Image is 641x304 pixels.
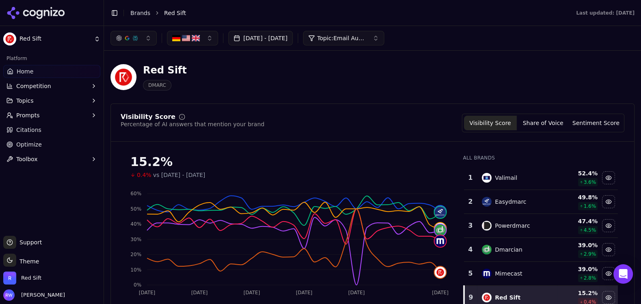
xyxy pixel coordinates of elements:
[435,235,446,247] img: mimecast
[495,198,526,206] div: Easydmarc
[464,262,618,286] tr: 5mimecastMimecast39.0%2.8%Hide mimecast data
[16,140,42,149] span: Optimize
[3,272,41,285] button: Open organization switcher
[139,289,156,295] tspan: [DATE]
[463,155,618,161] div: All Brands
[570,116,622,130] button: Sentiment Score
[130,9,560,17] nav: breadcrumb
[3,123,100,136] a: Citations
[602,291,615,304] button: Hide red sift data
[153,171,206,179] span: vs [DATE] - [DATE]
[467,173,474,183] div: 1
[517,116,570,130] button: Share of Voice
[3,289,65,301] button: Open user button
[16,111,40,119] span: Prompts
[164,9,186,17] span: Red Sift
[602,195,615,208] button: Hide easydmarc data
[467,245,474,254] div: 4
[495,174,517,182] div: Valimail
[584,251,596,257] span: 2.9 %
[16,126,41,134] span: Citations
[559,241,598,249] div: 39.0 %
[3,109,100,122] button: Prompts
[482,245,492,254] img: dmarcian
[602,171,615,184] button: Hide valimail data
[602,243,615,256] button: Hide dmarcian data
[18,291,65,299] span: [PERSON_NAME]
[495,222,530,230] div: Powerdmarc
[468,293,474,302] div: 9
[110,64,136,90] img: Red Sift
[130,10,150,16] a: Brands
[182,34,190,42] img: United States
[130,191,141,196] tspan: 60%
[130,221,141,227] tspan: 40%
[464,166,618,190] tr: 1valimailValimail52.4%3.6%Hide valimail data
[3,80,100,93] button: Competition
[559,265,598,273] div: 39.0 %
[3,32,16,45] img: Red Sift
[16,155,38,163] span: Toolbox
[584,275,596,281] span: 2.8 %
[3,52,100,65] div: Platform
[21,274,41,282] span: Red Sift
[17,67,33,75] span: Home
[16,97,34,105] span: Topics
[121,114,175,120] div: Visibility Score
[584,203,596,209] span: 1.6 %
[16,258,39,265] span: Theme
[435,207,446,218] img: easydmarc
[134,282,141,288] tspan: 0%
[495,270,522,278] div: Mimecast
[228,31,293,45] button: [DATE] - [DATE]
[464,238,618,262] tr: 4dmarcianDmarcian39.0%2.9%Hide dmarcian data
[435,267,446,278] img: red sift
[559,169,598,177] div: 52.4 %
[130,267,141,273] tspan: 10%
[16,238,42,246] span: Support
[584,179,596,185] span: 3.6 %
[495,246,522,254] div: Dmarcian
[130,252,141,257] tspan: 20%
[143,80,171,91] span: DMARC
[130,206,141,212] tspan: 50%
[467,269,474,278] div: 5
[482,269,492,278] img: mimecast
[3,153,100,166] button: Toolbox
[613,264,633,284] div: Open Intercom Messenger
[602,267,615,280] button: Hide mimecast data
[559,289,598,297] div: 15.2 %
[191,289,208,295] tspan: [DATE]
[482,173,492,183] img: valimail
[3,289,15,301] img: Rebecca Warren
[3,138,100,151] a: Optimize
[317,34,366,42] span: Topic: Email Authentication - Bottom of Funnel
[482,221,492,231] img: powerdmarc
[121,120,264,128] div: Percentage of AI answers that mention your brand
[584,227,596,233] span: 4.5 %
[192,34,200,42] img: United Kingdom
[559,217,598,225] div: 47.4 %
[495,293,520,302] div: Red Sift
[172,34,180,42] img: Germany
[19,35,91,43] span: Red Sift
[576,10,635,16] div: Last updated: [DATE]
[482,197,492,207] img: easydmarc
[559,193,598,201] div: 49.8 %
[3,94,100,107] button: Topics
[482,293,492,302] img: red sift
[464,116,517,130] button: Visibility Score
[143,64,187,77] div: Red Sift
[3,272,16,285] img: Red Sift
[243,289,260,295] tspan: [DATE]
[435,223,446,234] img: powerdmarc
[467,197,474,207] div: 2
[435,224,446,236] img: dmarcian
[16,82,51,90] span: Competition
[3,65,100,78] a: Home
[296,289,312,295] tspan: [DATE]
[464,214,618,238] tr: 3powerdmarcPowerdmarc47.4%4.5%Hide powerdmarc data
[348,289,365,295] tspan: [DATE]
[432,289,448,295] tspan: [DATE]
[137,171,152,179] span: 0.4%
